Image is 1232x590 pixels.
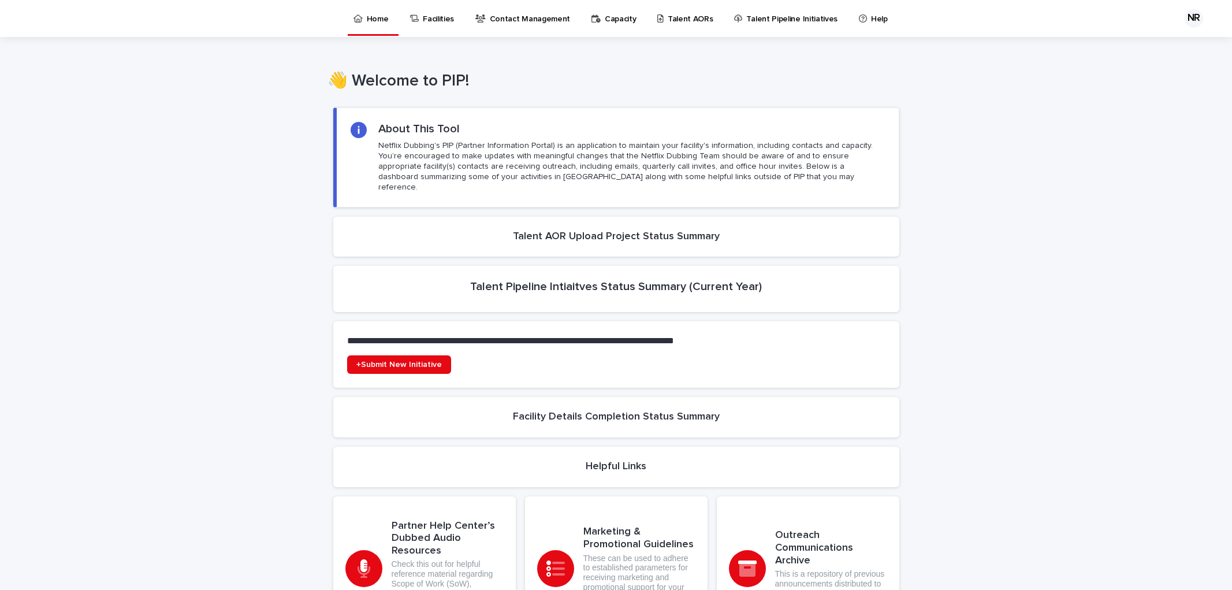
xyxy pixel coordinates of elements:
h3: Outreach Communications Archive [775,529,887,567]
h2: Talent AOR Upload Project Status Summary [513,231,720,243]
h2: Facility Details Completion Status Summary [513,411,720,424]
h2: About This Tool [378,122,460,136]
h1: 👋 Welcome to PIP! [327,72,894,91]
div: NR [1185,9,1203,28]
p: Netflix Dubbing's PIP (Partner Information Portal) is an application to maintain your facility's ... [378,140,884,193]
h3: Partner Help Center’s Dubbed Audio Resources [392,520,504,558]
span: +Submit New Initiative [356,361,442,369]
a: +Submit New Initiative [347,355,451,374]
h3: Marketing & Promotional Guidelines [583,526,695,551]
h2: Talent Pipeline Intiaitves Status Summary (Current Year) [470,280,762,294]
h2: Helpful Links [586,461,646,473]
